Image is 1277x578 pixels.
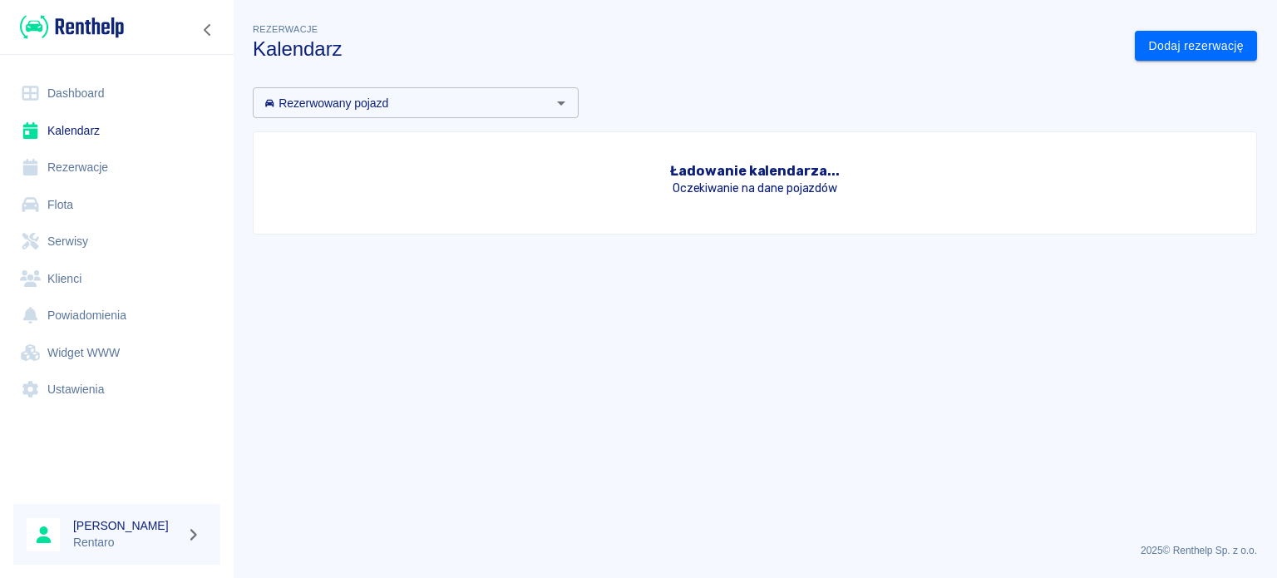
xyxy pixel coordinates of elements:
p: Oczekiwanie na dane pojazdów [284,180,1226,197]
a: Flota [13,186,220,224]
a: Dodaj rezerwację [1135,31,1257,62]
a: Klienci [13,260,220,298]
a: Kalendarz [13,112,220,150]
p: Rentaro [73,534,180,551]
a: Dashboard [13,75,220,112]
button: Otwórz [550,91,573,115]
a: Widget WWW [13,334,220,372]
a: Rezerwacje [13,149,220,186]
img: Renthelp logo [20,13,124,41]
a: Powiadomienia [13,297,220,334]
a: Renthelp logo [13,13,124,41]
h6: [PERSON_NAME] [73,517,180,534]
p: 2025 © Renthelp Sp. z o.o. [253,543,1257,558]
h3: Ładowanie kalendarza... [284,162,1226,180]
input: Wyszukaj i wybierz pojazdy... [258,92,546,113]
h3: Kalendarz [253,37,1122,61]
a: Serwisy [13,223,220,260]
button: Zwiń nawigację [195,19,220,41]
span: Rezerwacje [253,24,318,34]
a: Ustawienia [13,371,220,408]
